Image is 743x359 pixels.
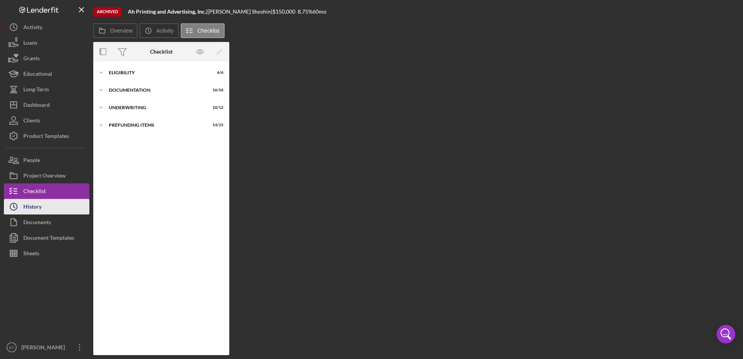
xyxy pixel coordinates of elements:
[109,123,204,127] div: Prefunding Items
[717,325,735,343] div: Open Intercom Messenger
[4,51,89,66] button: Grants
[209,105,223,110] div: 10 / 12
[4,152,89,168] button: People
[156,28,173,34] label: Activity
[23,19,42,37] div: Activity
[4,128,89,144] button: Product Templates
[93,7,122,17] div: Archived
[109,105,204,110] div: Underwriting
[23,113,40,130] div: Clients
[140,23,178,38] button: Activity
[197,28,220,34] label: Checklist
[4,230,89,246] button: Document Templates
[23,97,50,115] div: Dashboard
[23,168,66,185] div: Project Overview
[4,113,89,128] button: Clients
[150,49,173,55] div: Checklist
[208,9,272,15] div: [PERSON_NAME] Shoshin |
[4,82,89,97] button: Long-Term
[23,152,40,170] div: People
[23,35,37,52] div: Loans
[4,97,89,113] button: Dashboard
[209,88,223,92] div: 16 / 16
[23,199,42,216] div: History
[209,123,223,127] div: 14 / 15
[23,214,51,232] div: Documents
[23,66,52,84] div: Educational
[4,340,89,355] button: ET[PERSON_NAME]
[23,230,74,247] div: Document Templates
[19,340,70,357] div: [PERSON_NAME]
[109,88,204,92] div: Documentation
[23,183,46,201] div: Checklist
[4,168,89,183] button: Project Overview
[272,9,298,15] div: $150,000
[9,345,14,350] text: ET
[4,19,89,35] button: Activity
[4,199,89,214] button: History
[128,8,206,15] b: Ah Printing and Advertising, Inc.
[23,246,39,263] div: Sheets
[23,51,40,68] div: Grants
[23,128,69,146] div: Product Templates
[4,35,89,51] button: Loans
[4,66,89,82] button: Educational
[209,70,223,75] div: 6 / 6
[128,9,208,15] div: |
[4,214,89,230] button: Documents
[312,9,326,15] div: 60 mo
[4,246,89,261] button: Sheets
[23,82,49,99] div: Long-Term
[4,183,89,199] button: Checklist
[93,23,138,38] button: Overview
[181,23,225,38] button: Checklist
[109,70,204,75] div: Eligibility
[298,9,312,15] div: 8.75 %
[110,28,133,34] label: Overview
